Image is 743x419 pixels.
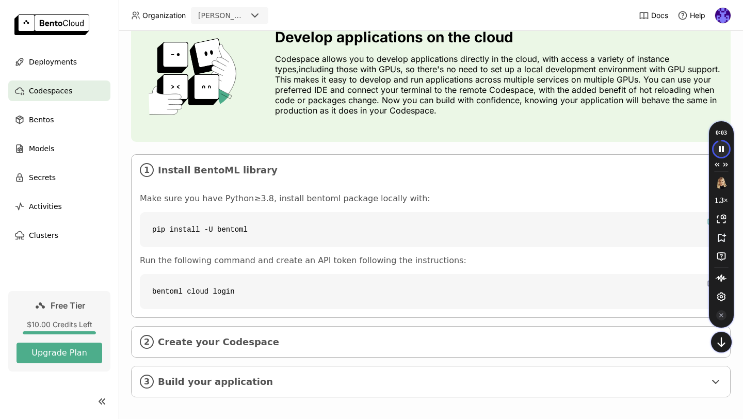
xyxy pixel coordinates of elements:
[140,212,722,247] code: pip install -U bentoml
[29,85,72,97] span: Codespaces
[29,142,54,155] span: Models
[51,300,85,311] span: Free Tier
[8,196,110,217] a: Activities
[715,8,731,23] img: Gloria Rusenova
[248,11,249,21] input: Selected gloria.
[140,255,722,266] p: Run the following command and create an API token following the instructions:
[8,80,110,101] a: Codespaces
[8,52,110,72] a: Deployments
[140,274,722,309] code: bentoml cloud login
[158,336,705,348] span: Create your Codespace
[29,114,54,126] span: Bentos
[158,165,705,176] span: Install BentoML library
[17,343,102,363] button: Upgrade Plan
[275,29,722,45] h3: Develop applications on the cloud
[29,171,56,184] span: Secrets
[677,10,705,21] div: Help
[8,109,110,130] a: Bentos
[132,155,730,185] div: 1Install BentoML library
[140,375,154,389] i: 3
[198,10,247,21] div: [PERSON_NAME]
[29,200,62,213] span: Activities
[690,11,705,20] span: Help
[29,56,77,68] span: Deployments
[651,11,668,20] span: Docs
[14,14,89,35] img: logo
[132,366,730,397] div: 3Build your application
[275,54,722,116] p: Codespace allows you to develop applications directly in the cloud, with access a variety of inst...
[17,320,102,329] div: $10.00 Credits Left
[8,225,110,246] a: Clusters
[132,327,730,357] div: 2Create your Codespace
[8,291,110,372] a: Free Tier$10.00 Credits LeftUpgrade Plan
[639,10,668,21] a: Docs
[139,38,250,115] img: cover onboarding
[29,229,58,241] span: Clusters
[158,376,705,388] span: Build your application
[140,163,154,177] i: 1
[8,167,110,188] a: Secrets
[8,138,110,159] a: Models
[140,194,722,204] p: Make sure you have Python≥3.8, install bentoml package locally with:
[142,11,186,20] span: Organization
[140,335,154,349] i: 2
